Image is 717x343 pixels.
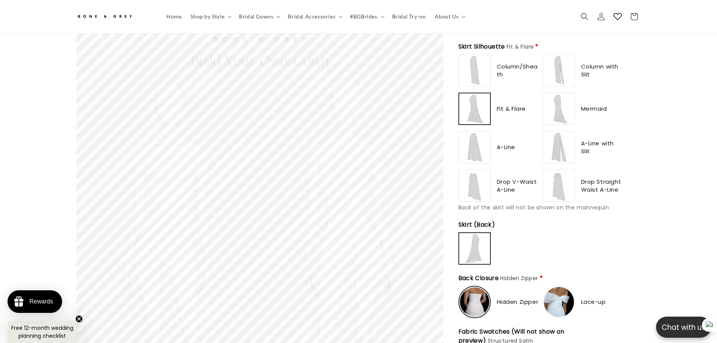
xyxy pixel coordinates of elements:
[11,324,73,340] span: Free 12-month wedding planning checklist
[435,13,458,20] span: About Us
[515,11,565,24] button: Write a review
[581,139,624,155] span: A-Line with Slit
[656,322,711,333] p: Chat with us
[288,13,335,20] span: Bridal Accessories
[29,298,53,305] div: Rewards
[392,13,426,20] span: Bridal Try-on
[544,94,574,124] img: https://cdn.shopify.com/s/files/1/0750/3832/7081/files/mermaid_dee7e2e6-f0b9-4e85-9a0c-8360725759...
[76,11,133,23] img: Bone and Grey Bridal
[460,94,489,123] img: https://cdn.shopify.com/s/files/1/0750/3832/7081/files/fit_and_flare_4a72e90a-0f71-42d7-a592-d461...
[388,9,431,24] a: Bridal Try-on
[497,178,540,194] span: Drop V-Waist A-Line
[283,9,346,24] summary: Bridal Accessories
[458,274,538,283] span: Back Closure
[166,13,181,20] span: Home
[430,9,469,24] summary: About Us
[458,42,534,51] span: Skirt Silhouette
[497,298,539,306] span: Hidden Zipper
[500,274,538,282] span: Hidden Zipper
[162,9,186,24] a: Home
[576,8,593,25] summary: Search
[460,55,490,85] img: https://cdn.shopify.com/s/files/1/0750/3832/7081/files/column_b63d2362-462d-4147-b160-3913c547a70...
[460,234,489,263] img: https://cdn.shopify.com/s/files/1/0750/3832/7081/files/fit_and_flare_-_back_0434a276-9c62-4a34-97...
[458,220,497,229] span: Skirt (Back)
[8,321,77,343] div: Free 12-month wedding planning checklistClose teaser
[234,9,283,24] summary: Bridal Gowns
[544,171,574,201] img: https://cdn.shopify.com/s/files/1/0750/3832/7081/files/drop-straight-waist-aline_17ac0158-d5ad-45...
[656,317,711,338] button: Open chatbox
[581,298,606,306] span: Lace-up
[581,105,607,113] span: Mermaid
[186,9,234,24] summary: Shop by Style
[581,63,624,78] span: Column with Slit
[544,287,574,317] img: https://cdn.shopify.com/s/files/1/0750/3832/7081/files/Closure-lace-up.jpg?v=1756370613
[460,287,489,317] img: https://cdn.shopify.com/s/files/1/0750/3832/7081/files/Closure-zipper.png?v=1756370614
[346,9,387,24] summary: #BGBrides
[497,143,516,151] span: A-Line
[497,105,526,113] span: Fit & Flare
[458,204,609,211] span: Back of the skirt will not be shown on the mannequin
[460,171,490,201] img: https://cdn.shopify.com/s/files/1/0750/3832/7081/files/drop-v-waist-aline_078bfe7f-748c-4646-87b8...
[507,43,534,50] span: Fit & Flare
[544,132,574,162] img: https://cdn.shopify.com/s/files/1/0750/3832/7081/files/a-line_slit_3a481983-194c-46fe-90b3-ce96d0...
[497,63,540,78] span: Column/Sheath
[73,8,154,26] a: Bone and Grey Bridal
[75,315,83,323] button: Close teaser
[460,132,490,162] img: https://cdn.shopify.com/s/files/1/0750/3832/7081/files/a-line_37bf069e-4231-4b1a-bced-7ad1a487183...
[581,178,624,194] span: Drop Straight Waist A-Line
[190,13,224,20] span: Shop by Style
[350,13,377,20] span: #BGBrides
[239,13,273,20] span: Bridal Gowns
[50,43,83,49] a: Write a review
[544,55,574,85] img: https://cdn.shopify.com/s/files/1/0750/3832/7081/files/column_with_slit_95bf325b-2d13-487d-92d3-c...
